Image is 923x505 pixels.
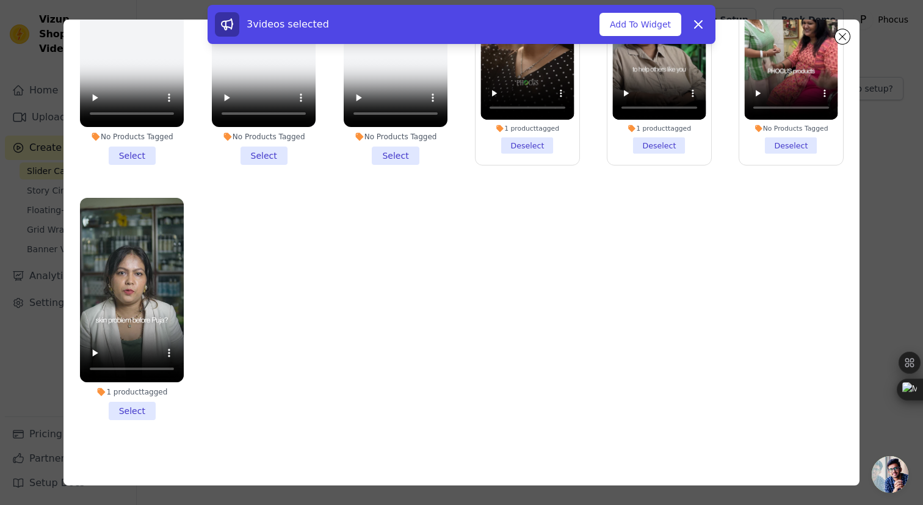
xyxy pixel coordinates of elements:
div: No Products Tagged [344,132,447,142]
div: No Products Tagged [80,132,184,142]
div: No Products Tagged [212,132,316,142]
div: 1 product tagged [480,124,574,133]
a: Open chat [872,456,908,493]
div: No Products Tagged [744,124,838,133]
button: Add To Widget [599,13,681,36]
div: 1 product tagged [612,124,706,133]
div: 1 product tagged [80,387,184,397]
span: 3 videos selected [247,18,329,30]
